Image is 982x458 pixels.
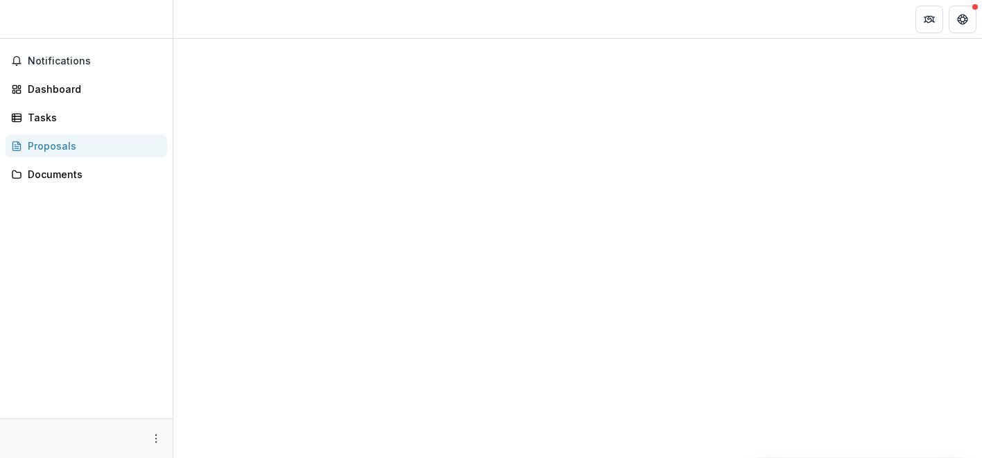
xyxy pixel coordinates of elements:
[6,50,167,72] button: Notifications
[915,6,943,33] button: Partners
[28,139,156,153] div: Proposals
[28,110,156,125] div: Tasks
[6,78,167,100] a: Dashboard
[6,134,167,157] a: Proposals
[949,6,976,33] button: Get Help
[148,430,164,447] button: More
[28,167,156,182] div: Documents
[6,163,167,186] a: Documents
[6,106,167,129] a: Tasks
[28,82,156,96] div: Dashboard
[28,55,162,67] span: Notifications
